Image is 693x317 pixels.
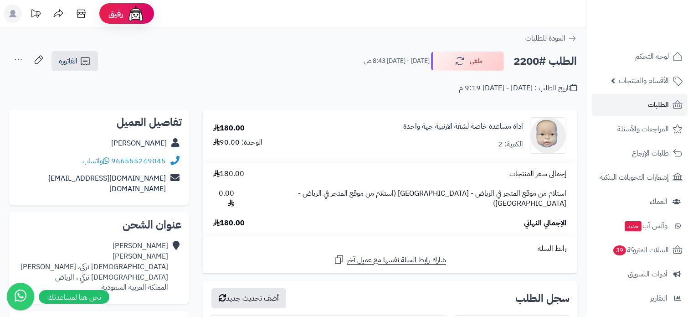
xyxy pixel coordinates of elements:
[592,239,688,261] a: السلات المتروكة39
[530,117,566,154] img: Dynacleft%204-90x90.png
[213,137,262,148] div: الوحدة: 90.00
[617,123,669,135] span: المراجعات والأسئلة
[613,245,626,255] span: 39
[21,241,168,293] div: [PERSON_NAME] [PERSON_NAME] [DEMOGRAPHIC_DATA] تركي، [PERSON_NAME] [DEMOGRAPHIC_DATA] تركي ، الري...
[525,33,577,44] a: العودة للطلبات
[498,139,523,150] div: الكمية: 2
[127,5,145,23] img: ai-face.png
[612,244,669,256] span: السلات المتروكة
[431,52,504,71] button: ملغي
[459,83,577,94] div: تاريخ الطلب : [DATE] - [DATE] 9:19 م
[48,173,166,194] a: [DOMAIN_NAME][EMAIL_ADDRESS][DOMAIN_NAME]
[213,123,245,134] div: 180.00
[624,219,667,232] span: وآتس آب
[213,188,234,209] span: 0.00
[59,56,77,67] span: الفاتورة
[403,121,523,132] a: اداة مساعدة خاصة لشفة الارنبية جهة واحدة
[635,50,669,63] span: لوحة التحكم
[592,142,688,164] a: طلبات الإرجاع
[347,255,446,265] span: شارك رابط السلة نفسها مع عميل آخر
[592,94,688,116] a: الطلبات
[600,171,669,184] span: إشعارات التحويلات البنكية
[592,191,688,213] a: العملاء
[24,5,47,25] a: تحديثات المنصة
[364,57,430,66] small: [DATE] - [DATE] 8:43 ص
[111,138,167,149] a: [PERSON_NAME]
[211,288,286,308] button: أضف تحديث جديد
[592,263,688,285] a: أدوات التسويق
[628,268,667,281] span: أدوات التسويق
[243,188,566,209] span: استلام من موقع المتجر في الرياض - [GEOGRAPHIC_DATA] (استلام من موقع المتجر في الرياض - [GEOGRAPHI...
[524,218,566,229] span: الإجمالي النهائي
[592,287,688,309] a: التقارير
[525,33,565,44] span: العودة للطلبات
[650,195,667,208] span: العملاء
[213,218,245,229] span: 180.00
[592,46,688,68] a: لوحة التحكم
[206,244,573,254] div: رابط السلة
[16,117,182,128] h2: تفاصيل العميل
[619,74,669,87] span: الأقسام والمنتجات
[648,99,669,111] span: الطلبات
[213,169,244,179] span: 180.00
[16,219,182,230] h2: عنوان الشحن
[513,52,577,71] h2: الطلب #2200
[632,147,669,160] span: طلبات الإرجاع
[650,292,667,305] span: التقارير
[592,166,688,188] a: إشعارات التحويلات البنكية
[51,51,98,71] a: الفاتورة
[515,293,570,304] h3: سجل الطلب
[108,8,123,19] span: رفيق
[592,118,688,140] a: المراجعات والأسئلة
[334,254,446,265] a: شارك رابط السلة نفسها مع عميل آخر
[82,156,109,166] a: واتساب
[592,215,688,237] a: وآتس آبجديد
[625,221,642,231] span: جديد
[509,169,566,179] span: إجمالي سعر المنتجات
[111,156,166,166] a: 966555249045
